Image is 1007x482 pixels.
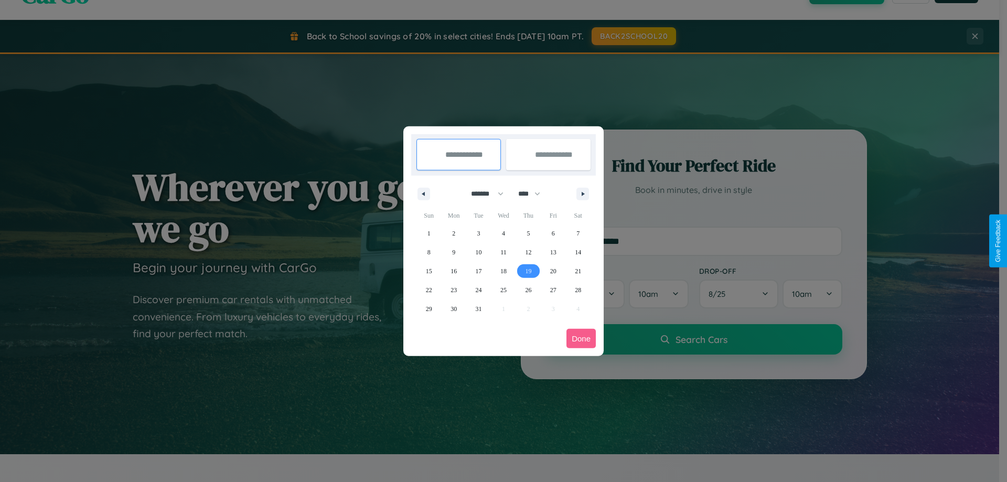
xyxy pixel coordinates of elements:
span: Sat [566,207,591,224]
span: 16 [451,262,457,281]
span: 21 [575,262,581,281]
span: 23 [451,281,457,299]
div: Give Feedback [994,220,1002,262]
span: 12 [525,243,531,262]
button: 2 [441,224,466,243]
span: 1 [427,224,431,243]
button: 16 [441,262,466,281]
span: 13 [550,243,556,262]
button: Done [566,329,596,348]
span: Sun [416,207,441,224]
button: 6 [541,224,565,243]
button: 24 [466,281,491,299]
span: 28 [575,281,581,299]
button: 10 [466,243,491,262]
span: 27 [550,281,556,299]
span: 5 [527,224,530,243]
span: 19 [525,262,531,281]
span: 18 [500,262,507,281]
button: 23 [441,281,466,299]
span: 20 [550,262,556,281]
button: 28 [566,281,591,299]
span: 7 [576,224,580,243]
span: 10 [476,243,482,262]
span: 14 [575,243,581,262]
button: 19 [516,262,541,281]
button: 17 [466,262,491,281]
span: 15 [426,262,432,281]
span: 17 [476,262,482,281]
button: 21 [566,262,591,281]
span: 4 [502,224,505,243]
span: Mon [441,207,466,224]
span: 26 [525,281,531,299]
button: 18 [491,262,516,281]
span: Tue [466,207,491,224]
span: 29 [426,299,432,318]
button: 27 [541,281,565,299]
span: 2 [452,224,455,243]
button: 9 [441,243,466,262]
span: Thu [516,207,541,224]
span: 22 [426,281,432,299]
span: 6 [552,224,555,243]
button: 29 [416,299,441,318]
button: 5 [516,224,541,243]
button: 31 [466,299,491,318]
button: 14 [566,243,591,262]
button: 30 [441,299,466,318]
button: 7 [566,224,591,243]
button: 22 [416,281,441,299]
span: Fri [541,207,565,224]
button: 26 [516,281,541,299]
span: 3 [477,224,480,243]
button: 12 [516,243,541,262]
button: 20 [541,262,565,281]
span: 25 [500,281,507,299]
button: 1 [416,224,441,243]
span: Wed [491,207,516,224]
button: 13 [541,243,565,262]
span: 9 [452,243,455,262]
button: 4 [491,224,516,243]
button: 8 [416,243,441,262]
span: 30 [451,299,457,318]
button: 3 [466,224,491,243]
span: 11 [500,243,507,262]
span: 31 [476,299,482,318]
button: 11 [491,243,516,262]
button: 15 [416,262,441,281]
span: 24 [476,281,482,299]
span: 8 [427,243,431,262]
button: 25 [491,281,516,299]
